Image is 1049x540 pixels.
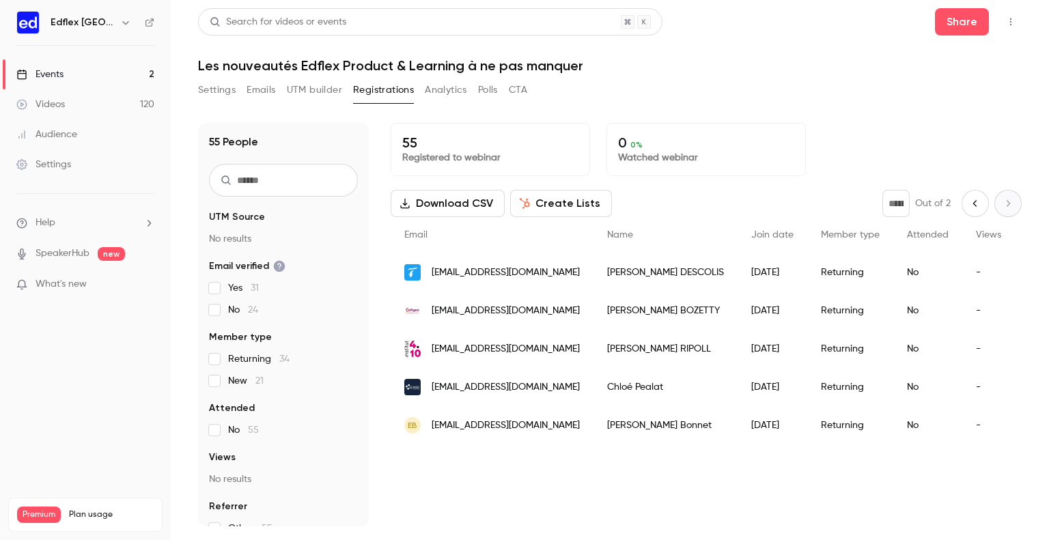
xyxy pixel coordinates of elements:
[738,292,807,330] div: [DATE]
[228,303,258,317] span: No
[36,216,55,230] span: Help
[510,190,612,217] button: Create Lists
[228,374,264,388] span: New
[425,79,467,101] button: Analytics
[962,406,1015,444] div: -
[98,247,125,261] span: new
[228,352,290,366] span: Returning
[404,230,428,240] span: Email
[209,472,358,486] p: No results
[404,341,421,357] img: institutquatredix.fr
[432,304,580,318] span: [EMAIL_ADDRESS][DOMAIN_NAME]
[408,419,417,431] span: EB
[209,232,358,246] p: No results
[255,376,264,386] span: 21
[16,158,71,171] div: Settings
[228,423,259,437] span: No
[593,368,738,406] div: Chloé Pealat
[17,507,61,523] span: Premium
[248,305,258,315] span: 24
[228,281,259,295] span: Yes
[198,79,236,101] button: Settings
[36,277,87,292] span: What's new
[738,330,807,368] div: [DATE]
[915,197,951,210] p: Out of 2
[209,330,272,344] span: Member type
[209,500,247,513] span: Referrer
[262,524,272,533] span: 55
[69,509,154,520] span: Plan usage
[807,292,893,330] div: Returning
[16,216,154,230] li: help-dropdown-opener
[593,406,738,444] div: [PERSON_NAME] Bonnet
[907,230,949,240] span: Attended
[962,368,1015,406] div: -
[228,522,272,535] span: Other
[593,292,738,330] div: [PERSON_NAME] BOZETTY
[353,79,414,101] button: Registrations
[893,406,962,444] div: No
[821,230,880,240] span: Member type
[593,253,738,292] div: [PERSON_NAME] DESCOLIS
[402,134,578,151] p: 55
[16,68,64,81] div: Events
[209,259,285,273] span: Email verified
[210,15,346,29] div: Search for videos or events
[16,98,65,111] div: Videos
[432,418,580,433] span: [EMAIL_ADDRESS][DOMAIN_NAME]
[509,79,527,101] button: CTA
[404,264,421,281] img: la-france-mutualiste.fr
[432,266,580,280] span: [EMAIL_ADDRESS][DOMAIN_NAME]
[593,330,738,368] div: [PERSON_NAME] RIPOLL
[607,230,633,240] span: Name
[807,368,893,406] div: Returning
[738,368,807,406] div: [DATE]
[209,210,265,224] span: UTM Source
[893,253,962,292] div: No
[51,16,115,29] h6: Edflex [GEOGRAPHIC_DATA]
[287,79,342,101] button: UTM builder
[209,134,258,150] h1: 55 People
[962,190,989,217] button: Previous page
[209,210,358,535] section: facet-groups
[251,283,259,293] span: 31
[807,330,893,368] div: Returning
[209,401,255,415] span: Attended
[432,342,580,356] span: [EMAIL_ADDRESS][DOMAIN_NAME]
[976,230,1001,240] span: Views
[198,57,1022,74] h1: Les nouveautés Edflex Product & Learning à ne pas manquer
[807,406,893,444] div: Returning
[962,292,1015,330] div: -
[893,368,962,406] div: No
[893,330,962,368] div: No
[138,279,154,291] iframe: Noticeable Trigger
[279,354,290,364] span: 34
[807,253,893,292] div: Returning
[247,79,275,101] button: Emails
[16,128,77,141] div: Audience
[391,190,505,217] button: Download CSV
[751,230,794,240] span: Join date
[738,406,807,444] div: [DATE]
[478,79,498,101] button: Polls
[404,302,421,319] img: cofigeo.fr
[630,140,643,150] span: 0 %
[432,380,580,395] span: [EMAIL_ADDRESS][DOMAIN_NAME]
[618,134,794,151] p: 0
[893,292,962,330] div: No
[402,151,578,165] p: Registered to webinar
[962,330,1015,368] div: -
[962,253,1015,292] div: -
[935,8,989,35] button: Share
[738,253,807,292] div: [DATE]
[17,12,39,33] img: Edflex France
[36,246,89,261] a: SpeakerHub
[404,379,421,395] img: ucanss.fr
[248,425,259,435] span: 55
[209,451,236,464] span: Views
[618,151,794,165] p: Watched webinar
